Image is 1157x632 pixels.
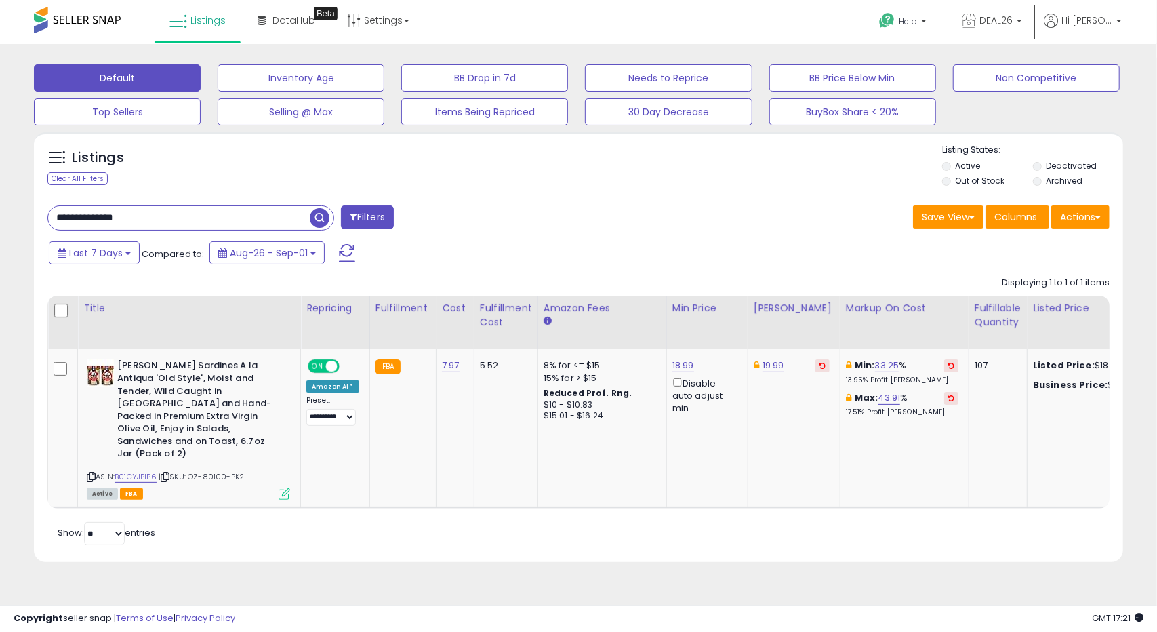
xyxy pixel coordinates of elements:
span: FBA [120,488,143,500]
th: The percentage added to the cost of goods (COGS) that forms the calculator for Min & Max prices. [840,296,969,349]
p: 17.51% Profit [PERSON_NAME] [846,408,958,417]
span: Compared to: [142,248,204,260]
div: seller snap | | [14,612,235,625]
small: Amazon Fees. [544,315,552,328]
a: Help [868,2,940,44]
div: 5.52 [480,359,527,372]
div: Amazon Fees [544,301,661,315]
div: Markup on Cost [846,301,963,315]
b: Max: [855,391,878,404]
div: Preset: [306,396,359,427]
button: Non Competitive [953,64,1120,92]
label: Deactivated [1046,160,1097,172]
div: Fulfillment Cost [480,301,532,330]
button: Columns [986,205,1049,229]
div: 15% for > $15 [544,372,656,384]
b: [PERSON_NAME] Sardines A la Antiqua 'Old Style', Moist and Tender, Wild Caught in [GEOGRAPHIC_DAT... [117,359,282,464]
button: Filters [341,205,394,229]
span: | SKU: OZ-80100-PK2 [159,471,244,482]
button: BuyBox Share < 20% [769,98,936,125]
button: BB Price Below Min [769,64,936,92]
button: Default [34,64,201,92]
div: Min Price [672,301,742,315]
strong: Copyright [14,612,63,625]
label: Out of Stock [956,175,1005,186]
b: Min: [855,359,875,372]
div: % [846,392,958,417]
p: Listing States: [942,144,1123,157]
button: BB Drop in 7d [401,64,568,92]
div: Listed Price [1033,301,1150,315]
button: Selling @ Max [218,98,384,125]
div: $10 - $10.83 [544,399,656,411]
span: ON [309,361,326,372]
i: Get Help [878,12,895,29]
div: % [846,359,958,384]
button: 30 Day Decrease [585,98,752,125]
div: ASIN: [87,359,290,498]
span: Last 7 Days [69,246,123,260]
div: Fulfillable Quantity [975,301,1021,330]
div: $18.99 [1033,359,1145,372]
div: Clear All Filters [47,172,108,185]
span: Columns [994,210,1037,224]
span: All listings currently available for purchase on Amazon [87,488,118,500]
b: Business Price: [1033,378,1108,391]
div: $19.78 [1033,379,1145,391]
div: Fulfillment [375,301,430,315]
div: Disable auto adjust min [672,376,737,415]
div: [PERSON_NAME] [754,301,834,315]
span: DataHub [272,14,315,27]
a: Terms of Use [116,612,174,625]
span: Aug-26 - Sep-01 [230,246,308,260]
a: 18.99 [672,359,694,372]
div: 107 [975,359,1017,372]
button: Items Being Repriced [401,98,568,125]
div: Displaying 1 to 1 of 1 items [1002,277,1110,290]
a: Privacy Policy [176,612,235,625]
button: Actions [1051,205,1110,229]
p: 13.95% Profit [PERSON_NAME] [846,376,958,385]
button: Needs to Reprice [585,64,752,92]
div: Cost [442,301,468,315]
label: Active [956,160,981,172]
a: Hi [PERSON_NAME] [1044,14,1122,44]
div: Title [83,301,295,315]
small: FBA [375,359,401,374]
span: Hi [PERSON_NAME] [1061,14,1112,27]
b: Listed Price: [1033,359,1095,372]
button: Inventory Age [218,64,384,92]
span: OFF [338,361,359,372]
img: 51zRBDwe8DL._SL40_.jpg [87,359,114,387]
a: 19.99 [763,359,784,372]
button: Top Sellers [34,98,201,125]
b: Reduced Prof. Rng. [544,387,632,399]
div: $15.01 - $16.24 [544,410,656,422]
div: Tooltip anchor [314,7,338,20]
span: Help [899,16,917,27]
button: Save View [913,205,983,229]
span: 2025-09-9 17:21 GMT [1092,612,1143,625]
label: Archived [1046,175,1082,186]
a: 7.97 [442,359,460,372]
button: Last 7 Days [49,241,140,264]
div: Amazon AI * [306,380,359,393]
h5: Listings [72,149,124,167]
div: Repricing [306,301,364,315]
a: 43.91 [878,391,901,405]
a: B01CYJPIP6 [115,471,157,483]
span: DEAL26 [979,14,1013,27]
span: Listings [190,14,226,27]
button: Aug-26 - Sep-01 [209,241,325,264]
span: Show: entries [58,526,155,539]
div: 8% for <= $15 [544,359,656,372]
a: 33.25 [875,359,899,372]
